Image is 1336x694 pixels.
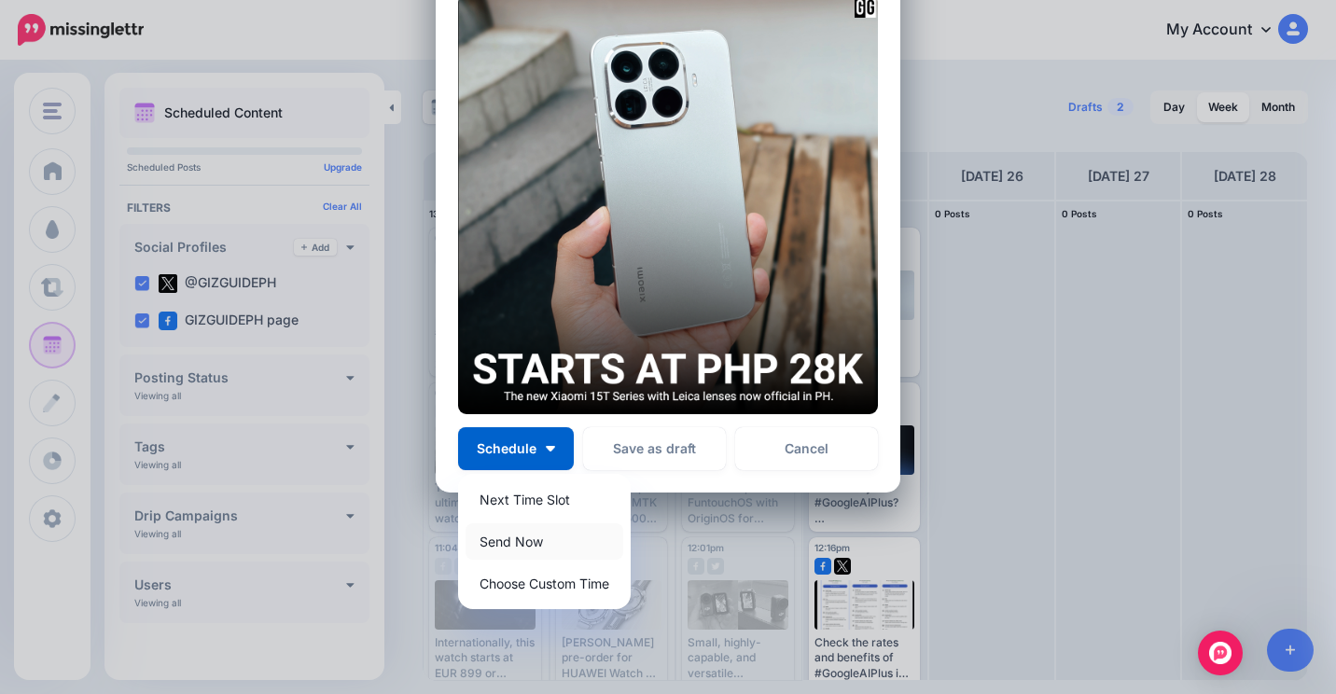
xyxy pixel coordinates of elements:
img: arrow-down-white.png [546,446,555,451]
a: Next Time Slot [466,481,623,518]
a: Send Now [466,523,623,560]
button: Schedule [458,427,574,470]
a: Choose Custom Time [466,565,623,602]
div: Open Intercom Messenger [1198,631,1243,675]
a: Cancel [735,427,878,470]
div: Schedule [458,474,631,609]
span: Schedule [477,442,536,455]
button: Save as draft [583,427,726,470]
